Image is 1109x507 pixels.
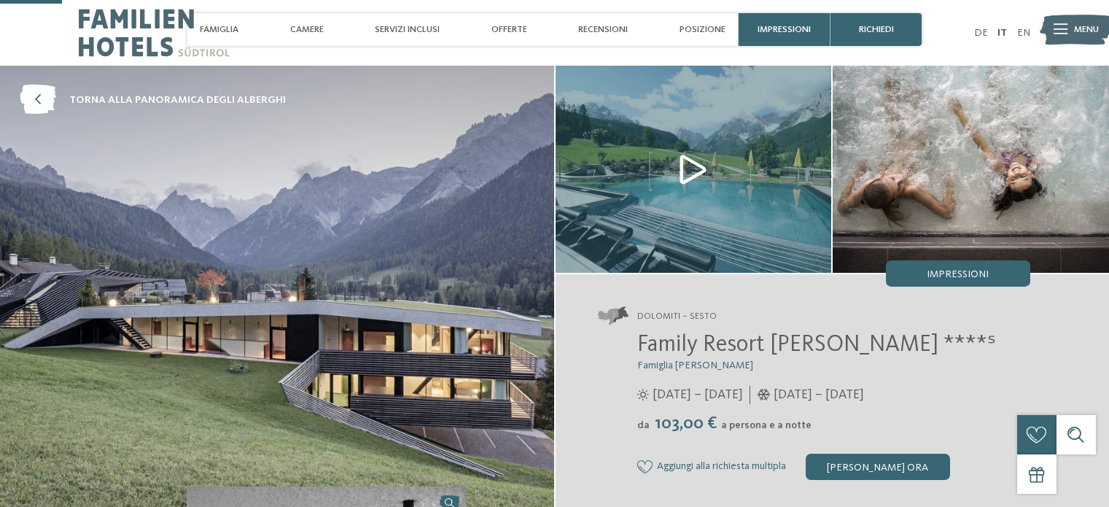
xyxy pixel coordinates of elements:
span: Famiglia [PERSON_NAME] [637,360,753,371]
a: IT [997,28,1007,38]
a: torna alla panoramica degli alberghi [20,85,286,115]
i: Orari d'apertura inverno [757,389,771,400]
a: DE [974,28,988,38]
span: Impressioni [927,269,989,279]
img: Il nostro family hotel a Sesto, il vostro rifugio sulle Dolomiti. [556,66,832,273]
span: Dolomiti – Sesto [637,310,717,323]
span: a persona e a notte [721,420,812,430]
span: [DATE] – [DATE] [774,386,864,404]
span: Aggiungi alla richiesta multipla [657,461,786,473]
span: torna alla panoramica degli alberghi [69,93,286,107]
span: da [637,420,650,430]
span: Family Resort [PERSON_NAME] ****ˢ [637,333,996,357]
span: [DATE] – [DATE] [653,386,743,404]
img: Il nostro family hotel a Sesto, il vostro rifugio sulle Dolomiti. [833,66,1109,273]
span: 103,00 € [651,415,720,433]
span: Menu [1074,23,1099,36]
div: [PERSON_NAME] ora [806,454,950,480]
i: Orari d'apertura estate [637,389,649,400]
a: EN [1017,28,1030,38]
